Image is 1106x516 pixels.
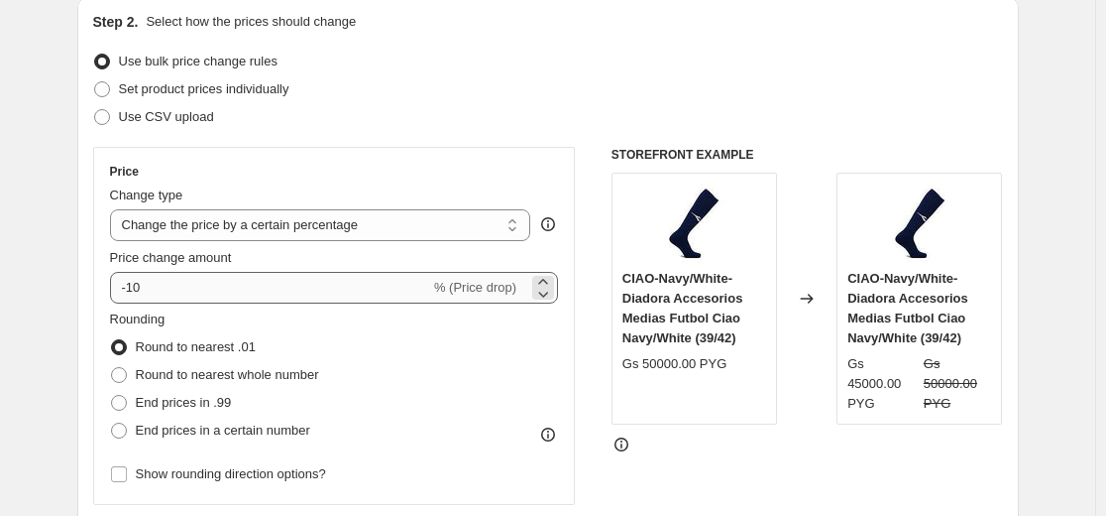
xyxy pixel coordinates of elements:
input: -15 [110,272,430,304]
strike: Gs 50000.00 PYG [924,354,992,414]
span: End prices in .99 [136,395,232,410]
span: Price change amount [110,250,232,265]
span: Use CSV upload [119,109,214,124]
div: Gs 45000.00 PYG [847,354,916,414]
div: help [538,214,558,234]
h3: Price [110,164,139,180]
div: Gs 50000.00 PYG [622,354,727,374]
h2: Step 2. [93,12,139,32]
span: Round to nearest .01 [136,339,256,354]
span: Rounding [110,312,166,326]
img: aa923bae53782b1667bf0a515dc12a20_80x.jpg [654,184,733,263]
span: Show rounding direction options? [136,466,326,481]
span: CIAO-Navy/White-Diadora Accesorios Medias Futbol Ciao Navy/White (39/42) [847,271,968,345]
span: Use bulk price change rules [119,54,277,68]
img: aa923bae53782b1667bf0a515dc12a20_80x.jpg [880,184,959,263]
span: CIAO-Navy/White-Diadora Accesorios Medias Futbol Ciao Navy/White (39/42) [622,271,743,345]
span: Set product prices individually [119,81,289,96]
p: Select how the prices should change [146,12,356,32]
span: Change type [110,188,183,202]
span: % (Price drop) [434,280,516,295]
span: Round to nearest whole number [136,367,319,382]
h6: STOREFRONT EXAMPLE [611,147,1003,163]
span: End prices in a certain number [136,423,310,438]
